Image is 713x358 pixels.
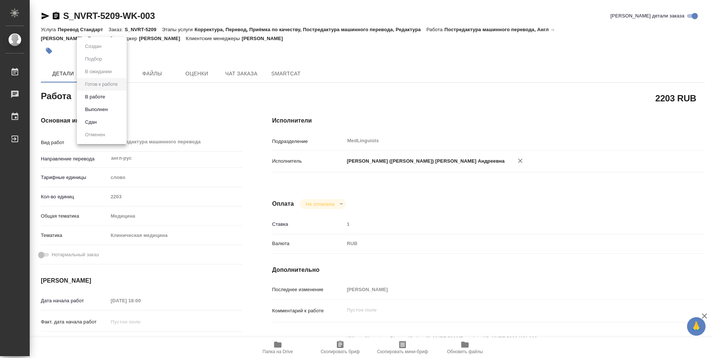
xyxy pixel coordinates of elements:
button: Готов к работе [83,80,120,88]
button: Сдан [83,118,99,126]
button: Создан [83,42,104,51]
button: В ожидании [83,68,114,76]
button: В работе [83,93,107,101]
button: Подбор [83,55,104,63]
button: Отменен [83,131,107,139]
button: Выполнен [83,105,110,114]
